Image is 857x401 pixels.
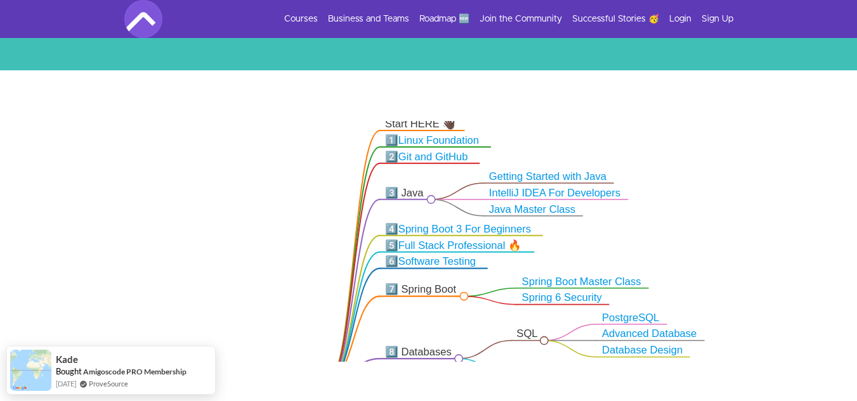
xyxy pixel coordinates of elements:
div: 5️⃣ [385,239,528,252]
div: 3️⃣ Java [385,186,426,200]
a: Database Design [602,345,683,356]
div: 2️⃣ [385,150,473,163]
div: 8️⃣ Databases [385,345,454,359]
div: 4️⃣ [385,222,536,236]
a: Sign Up [702,13,733,25]
a: Successful Stories 🥳 [572,13,659,25]
a: IntelliJ IDEA For Developers [489,187,620,198]
a: Advanced Database [602,328,697,340]
div: SQL [516,328,539,341]
a: Software Testing [398,256,476,267]
a: Java Master Class [489,203,575,215]
a: Join the Community [480,13,562,25]
a: Courses [284,13,318,25]
a: Full Stack Professional 🔥 [398,239,521,251]
a: Login [669,13,691,25]
a: Business and Teams [328,13,409,25]
a: Linux Foundation [398,134,479,146]
a: Getting Started with Java [489,170,606,182]
span: Kade [56,354,78,365]
a: Roadmap 🆕 [419,13,469,25]
a: Spring Boot 3 For Beginners [398,223,531,234]
img: provesource social proof notification image [10,350,51,391]
div: 7️⃣ Spring Boot [385,283,459,296]
a: Spring 6 Security [522,292,602,303]
span: Bought [56,366,82,376]
a: Amigoscode PRO Membership [83,366,186,377]
a: PostgreSQL [602,312,659,323]
a: Spring Boot Master Class [522,276,641,287]
span: [DATE] [56,378,76,389]
div: 1️⃣ [385,134,484,147]
div: 6️⃣ [385,255,481,269]
div: Start HERE 👋🏿 [385,117,458,130]
a: ProveSource [89,378,128,389]
a: Git and GitHub [398,151,468,162]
